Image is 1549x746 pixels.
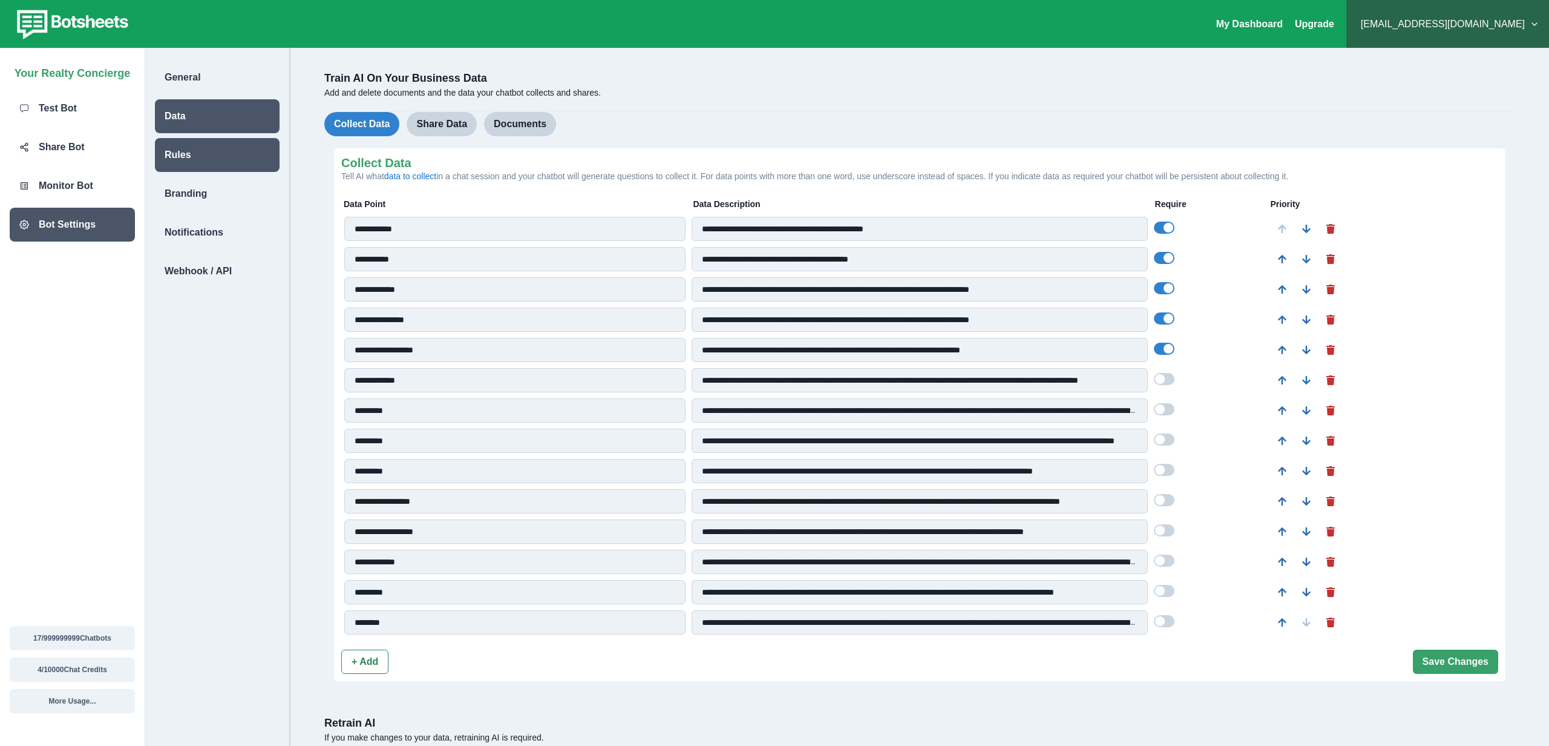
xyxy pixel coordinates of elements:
p: Tell AI what in a chat session and your chatbot will generate questions to collect it. For data p... [341,170,1498,183]
button: Move Down [1294,550,1318,574]
button: Save Changes [1413,650,1498,674]
button: Move Up [1270,459,1294,483]
p: Priority [1270,198,1380,211]
p: If you make changes to your data, retraining AI is required. [324,731,1515,744]
button: Move Down [1294,520,1318,544]
button: Move Down [1294,398,1318,423]
a: Rules [145,138,289,172]
button: More Usage... [10,689,135,713]
button: Move Down [1294,368,1318,392]
h2: Collect Data [341,156,1498,170]
a: data to collect [384,171,436,181]
p: Webhook / API [165,264,232,279]
p: Test Bot [39,101,77,116]
button: Move Down [1294,308,1318,332]
a: My Dashboard [1216,19,1283,29]
button: Move Up [1270,429,1294,453]
button: Delete [1318,308,1343,332]
button: Delete [1318,277,1343,302]
button: Move Down [1294,580,1318,604]
p: Train AI On Your Business Data [324,70,1515,87]
button: Move Up [1270,550,1294,574]
button: Delete [1318,398,1343,423]
button: Move Down [1294,277,1318,302]
p: General [165,70,201,85]
button: Move Down [1294,459,1318,483]
button: Collect Data [324,112,399,136]
button: Documents [484,112,556,136]
button: Delete [1318,520,1343,544]
a: Notifications [145,216,289,249]
button: Move Up [1270,277,1294,302]
p: Add and delete documents and the data your chatbot collects and shares. [324,87,1515,99]
p: Monitor Bot [39,179,93,193]
button: [EMAIL_ADDRESS][DOMAIN_NAME] [1356,12,1539,36]
button: Delete [1318,247,1343,271]
p: Bot Settings [39,217,96,232]
p: Data Point [344,198,687,211]
button: Move Up [1270,580,1294,604]
a: Data [145,99,289,133]
button: Move Up [1270,308,1294,332]
a: Upgrade [1295,19,1334,29]
button: Move Up [1270,247,1294,271]
p: Branding [165,187,207,201]
button: Move Up [1270,520,1294,544]
button: Move Down [1294,489,1318,513]
button: Move Up [1270,489,1294,513]
button: Move Down [1294,429,1318,453]
p: Rules [165,148,191,162]
button: Move Down [1294,610,1318,635]
p: Your Realty Concierge [15,61,131,82]
button: Move Down [1294,338,1318,362]
img: botsheets-logo.png [10,7,132,41]
p: Retrain AI [324,715,1515,731]
button: Delete [1318,368,1343,392]
button: Move Up [1270,610,1294,635]
button: Delete [1318,580,1343,604]
button: Delete [1318,338,1343,362]
button: 4/10000Chat Credits [10,658,135,682]
button: Delete [1318,550,1343,574]
button: Move Up [1270,338,1294,362]
button: Move Up [1270,398,1294,423]
p: Require [1155,198,1265,211]
button: Move Down [1294,247,1318,271]
button: Delete [1318,429,1343,453]
button: Move Down [1294,217,1318,241]
button: Delete [1318,459,1343,483]
a: General [145,61,289,94]
button: 17/999999999Chatbots [10,626,135,650]
button: Move Up [1270,217,1294,241]
button: Delete [1318,217,1343,241]
button: + Add [341,650,388,674]
button: Share Data [407,112,477,136]
button: Delete [1318,489,1343,513]
p: Notifications [165,225,223,240]
a: Webhook / API [145,254,289,288]
p: Data Description [693,198,1148,211]
p: Data [165,109,186,124]
a: Branding [145,177,289,211]
button: Delete [1318,610,1343,635]
p: Share Bot [39,140,85,154]
button: Move Up [1270,368,1294,392]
